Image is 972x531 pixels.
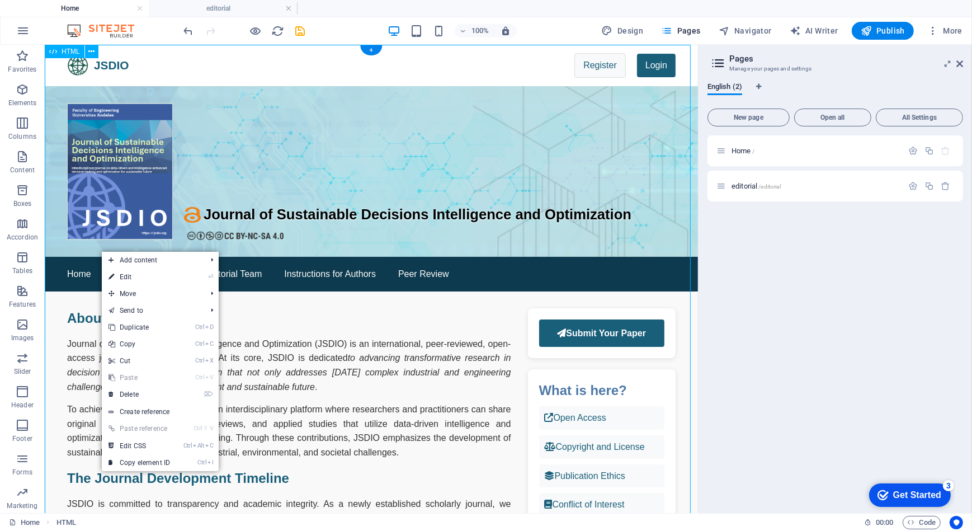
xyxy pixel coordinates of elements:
a: CtrlAltCEdit CSS [102,438,177,454]
a: Create reference [102,403,219,420]
div: Remove [941,181,951,191]
i: Ctrl [195,374,204,381]
div: Language Tabs [707,83,963,104]
i: V [210,425,213,432]
div: Design (Ctrl+Alt+Y) [597,22,648,40]
img: Editor Logo [64,24,148,37]
span: All Settings [881,114,958,121]
i: Ctrl [195,340,204,347]
button: Click here to leave preview mode and continue editing [249,24,262,37]
a: CtrlDDuplicate [102,319,177,336]
span: Code [908,516,936,529]
button: Publish [852,22,914,40]
button: undo [182,24,195,37]
a: CtrlVPaste [102,369,177,386]
h6: Session time [864,516,894,529]
div: Settings [908,146,918,156]
i: Reload page [272,25,285,37]
span: Pages [661,25,700,36]
div: Duplicate [924,181,934,191]
button: 100% [455,24,494,37]
i: Save (Ctrl+S) [294,25,307,37]
i: C [205,442,213,449]
i: I [207,459,213,466]
span: HTML [62,48,80,55]
p: Tables [12,266,32,275]
span: Click to select. Double-click to edit [56,516,76,529]
span: /editorial [758,184,780,190]
button: Code [903,516,941,529]
span: / [752,148,754,154]
p: Images [11,333,34,342]
span: Click to open page [732,182,781,190]
button: All Settings [876,109,963,126]
i: Ctrl [197,459,206,466]
button: New page [707,109,790,126]
i: Ctrl [194,425,202,432]
i: Ctrl [183,442,192,449]
i: Undo: Change HTML (Ctrl+Z) [182,25,195,37]
button: AI Writer [785,22,843,40]
nav: breadcrumb [56,516,76,529]
a: Click to cancel selection. Double-click to open Pages [9,516,40,529]
p: Slider [14,367,31,376]
div: Get Started [33,12,81,22]
button: Pages [657,22,705,40]
div: Home/ [728,147,903,154]
span: AI Writer [790,25,838,36]
span: Open all [799,114,866,121]
span: New page [713,114,785,121]
p: Header [11,401,34,410]
div: Get Started 3 items remaining, 40% complete [9,6,91,29]
div: Duplicate [924,146,934,156]
h3: Manage your pages and settings [729,64,941,74]
a: CtrlICopy element ID [102,454,177,471]
span: 00 00 [876,516,893,529]
a: CtrlXCut [102,353,177,369]
button: Design [597,22,648,40]
button: More [923,22,967,40]
p: Footer [12,434,32,443]
i: On resize automatically adjust zoom level to fit chosen device. [501,26,511,36]
a: Send to [102,302,202,319]
a: ⏎Edit [102,269,177,285]
p: Columns [8,132,36,141]
span: More [927,25,962,36]
i: V [205,374,213,381]
i: ⇧ [204,425,209,432]
div: The startpage cannot be deleted [941,146,951,156]
div: editorial/editorial [728,182,903,190]
p: Accordion [7,233,38,242]
button: reload [271,24,285,37]
i: Alt [193,442,204,449]
div: + [360,45,382,55]
button: Navigator [714,22,776,40]
h2: Pages [729,54,963,64]
span: Click to open page [732,147,754,155]
h4: editorial [149,2,298,15]
i: ⏎ [208,273,213,280]
a: CtrlCCopy [102,336,177,353]
i: C [205,340,213,347]
p: Favorites [8,65,36,74]
a: Ctrl⇧VPaste reference [102,420,177,437]
span: Design [602,25,644,36]
span: : [884,518,885,527]
p: Elements [8,98,37,107]
button: Usercentrics [950,516,963,529]
i: D [205,323,213,331]
i: Ctrl [195,357,204,364]
p: Marketing [7,501,37,510]
i: Ctrl [195,323,204,331]
p: Features [9,300,36,309]
button: save [294,24,307,37]
span: English (2) [707,80,742,96]
i: ⌦ [204,391,213,398]
div: Settings [908,181,918,191]
p: Boxes [13,199,32,208]
div: 3 [83,2,94,13]
span: Publish [861,25,905,36]
i: X [205,357,213,364]
p: Forms [12,468,32,477]
span: Move [102,285,202,302]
